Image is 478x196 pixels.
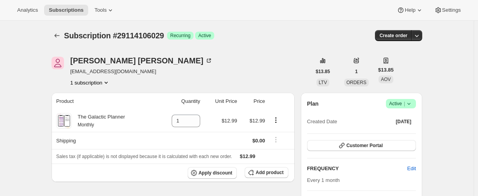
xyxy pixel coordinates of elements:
[56,154,232,159] span: Sales tax (if applicable) is not displayed because it is calculated with each new order.
[198,32,211,39] span: Active
[404,101,405,107] span: |
[316,68,330,75] span: $13.85
[70,57,213,65] div: [PERSON_NAME] [PERSON_NAME]
[240,153,256,159] span: $12.99
[256,169,283,176] span: Add product
[70,68,213,76] span: [EMAIL_ADDRESS][DOMAIN_NAME]
[245,167,288,178] button: Add product
[203,93,240,110] th: Unit Price
[381,77,391,82] span: AOV
[57,113,71,129] img: product img
[442,7,461,13] span: Settings
[270,135,282,144] button: Shipping actions
[430,5,466,16] button: Settings
[375,30,412,41] button: Create order
[347,80,366,85] span: ORDERS
[240,93,268,110] th: Price
[252,138,265,144] span: $0.00
[17,7,38,13] span: Analytics
[170,32,190,39] span: Recurring
[396,119,411,125] span: [DATE]
[347,142,383,149] span: Customer Portal
[391,116,416,127] button: [DATE]
[405,7,415,13] span: Help
[94,7,107,13] span: Tools
[307,165,407,173] h2: FREQUENCY
[72,113,125,129] div: The Galactic Planner
[407,165,416,173] span: Edit
[307,140,416,151] button: Customer Portal
[156,93,203,110] th: Quantity
[250,118,265,124] span: $12.99
[311,66,335,77] button: $13.85
[380,32,407,39] span: Create order
[350,66,362,77] button: 1
[90,5,119,16] button: Tools
[78,122,94,128] small: Monthly
[270,116,282,124] button: Product actions
[403,162,421,175] button: Edit
[52,57,64,69] span: Justin Parker
[64,31,164,40] span: Subscription #29114106029
[52,30,62,41] button: Subscriptions
[52,93,156,110] th: Product
[378,66,394,74] span: $13.85
[199,170,233,176] span: Apply discount
[307,118,337,126] span: Created Date
[44,5,88,16] button: Subscriptions
[307,100,319,108] h2: Plan
[52,132,156,149] th: Shipping
[355,68,358,75] span: 1
[188,167,237,179] button: Apply discount
[307,177,340,183] span: Every 1 month
[12,5,43,16] button: Analytics
[389,100,413,108] span: Active
[319,80,327,85] span: LTV
[222,118,237,124] span: $12.99
[49,7,84,13] span: Subscriptions
[392,5,428,16] button: Help
[70,79,110,86] button: Product actions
